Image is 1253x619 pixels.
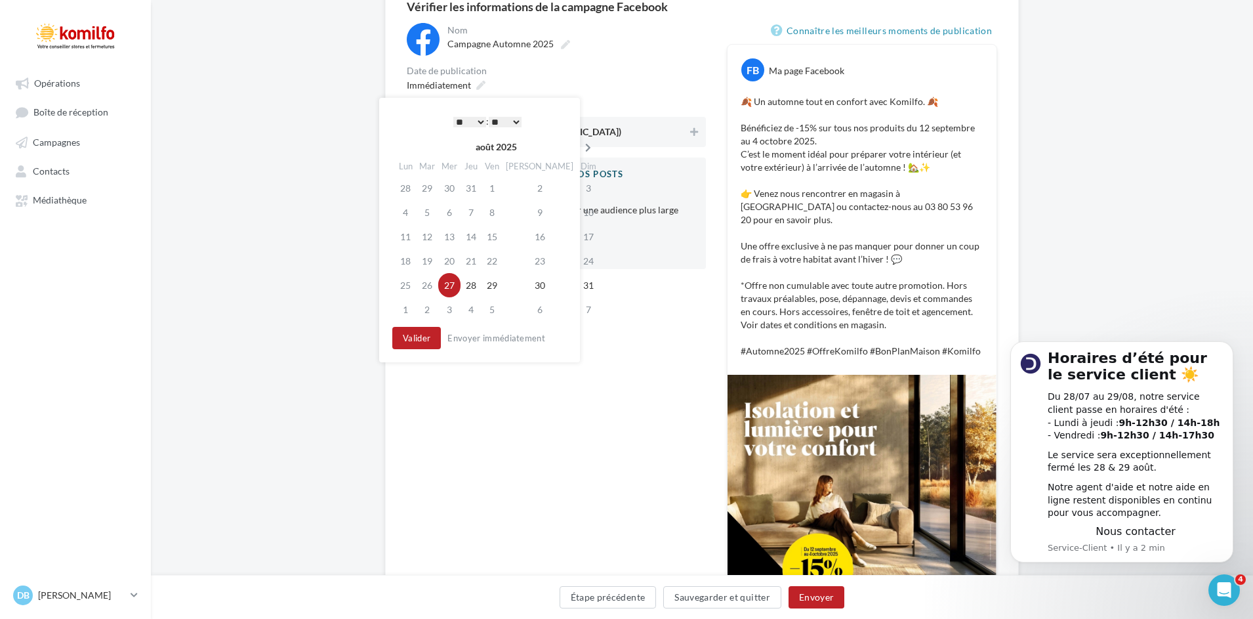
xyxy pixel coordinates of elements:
a: Contacts [8,159,143,182]
td: 31 [461,176,482,200]
td: 13 [438,224,461,249]
div: Nom [447,26,703,35]
th: Dim [577,157,600,176]
td: 30 [438,176,461,200]
div: : [421,112,554,131]
td: 15 [482,224,503,249]
a: DB [PERSON_NAME] [10,583,140,608]
td: 10 [577,200,600,224]
th: Lun [395,157,416,176]
td: 12 [416,224,438,249]
td: 16 [503,224,577,249]
td: 2 [416,297,438,322]
button: Sauvegarder et quitter [663,586,781,608]
td: 18 [395,249,416,273]
td: 19 [416,249,438,273]
button: Valider [392,327,441,349]
th: août 2025 [416,137,577,157]
td: 21 [461,249,482,273]
a: Opérations [8,71,143,95]
td: 3 [577,176,600,200]
td: 22 [482,249,503,273]
div: FB [741,58,764,81]
span: Campagne Automne 2025 [447,38,554,49]
td: 27 [438,273,461,297]
td: 4 [461,297,482,322]
a: Connaître les meilleurs moments de publication [771,23,997,39]
td: 1 [395,297,416,322]
th: Jeu [461,157,482,176]
td: 3 [438,297,461,322]
td: 26 [416,273,438,297]
th: Mar [416,157,438,176]
span: Campagnes [33,137,80,148]
div: Ma page Facebook [769,64,844,77]
a: Boîte de réception [8,100,143,124]
td: 14 [461,224,482,249]
th: [PERSON_NAME] [503,157,577,176]
td: 5 [482,297,503,322]
td: 6 [503,297,577,322]
td: 9 [503,200,577,224]
span: Boîte de réception [33,107,108,118]
a: Campagnes [8,130,143,154]
td: 23 [503,249,577,273]
p: [PERSON_NAME] [38,589,125,602]
p: 🍂 Un automne tout en confort avec Komilfo. 🍂 Bénéficiez de -15% sur tous nos produits du 12 septe... [741,95,983,358]
div: Vérifier les informations de la campagne Facebook [407,1,997,12]
button: Envoyer [789,586,844,608]
iframe: Intercom live chat [1208,574,1240,606]
td: 30 [503,273,577,297]
td: 2 [503,176,577,200]
td: 7 [577,297,600,322]
td: 31 [577,273,600,297]
td: 1 [482,176,503,200]
td: 6 [438,200,461,224]
span: DB [17,589,30,602]
span: Médiathèque [33,195,87,206]
td: 4 [395,200,416,224]
td: 8 [482,200,503,224]
a: Médiathèque [8,188,143,211]
iframe: Intercom notifications message [991,322,1253,584]
td: 25 [395,273,416,297]
td: 29 [416,176,438,200]
th: Mer [438,157,461,176]
td: 5 [416,200,438,224]
span: Opérations [34,77,80,89]
td: 7 [461,200,482,224]
td: 11 [395,224,416,249]
span: Immédiatement [407,79,471,91]
button: Étape précédente [560,586,657,608]
td: 17 [577,224,600,249]
td: 24 [577,249,600,273]
span: Contacts [33,165,70,177]
span: 4 [1235,574,1246,585]
td: 20 [438,249,461,273]
button: Envoyer immédiatement [442,330,550,346]
td: 28 [461,273,482,297]
td: 29 [482,273,503,297]
th: Ven [482,157,503,176]
div: Date de publication [407,66,706,75]
td: 28 [395,176,416,200]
